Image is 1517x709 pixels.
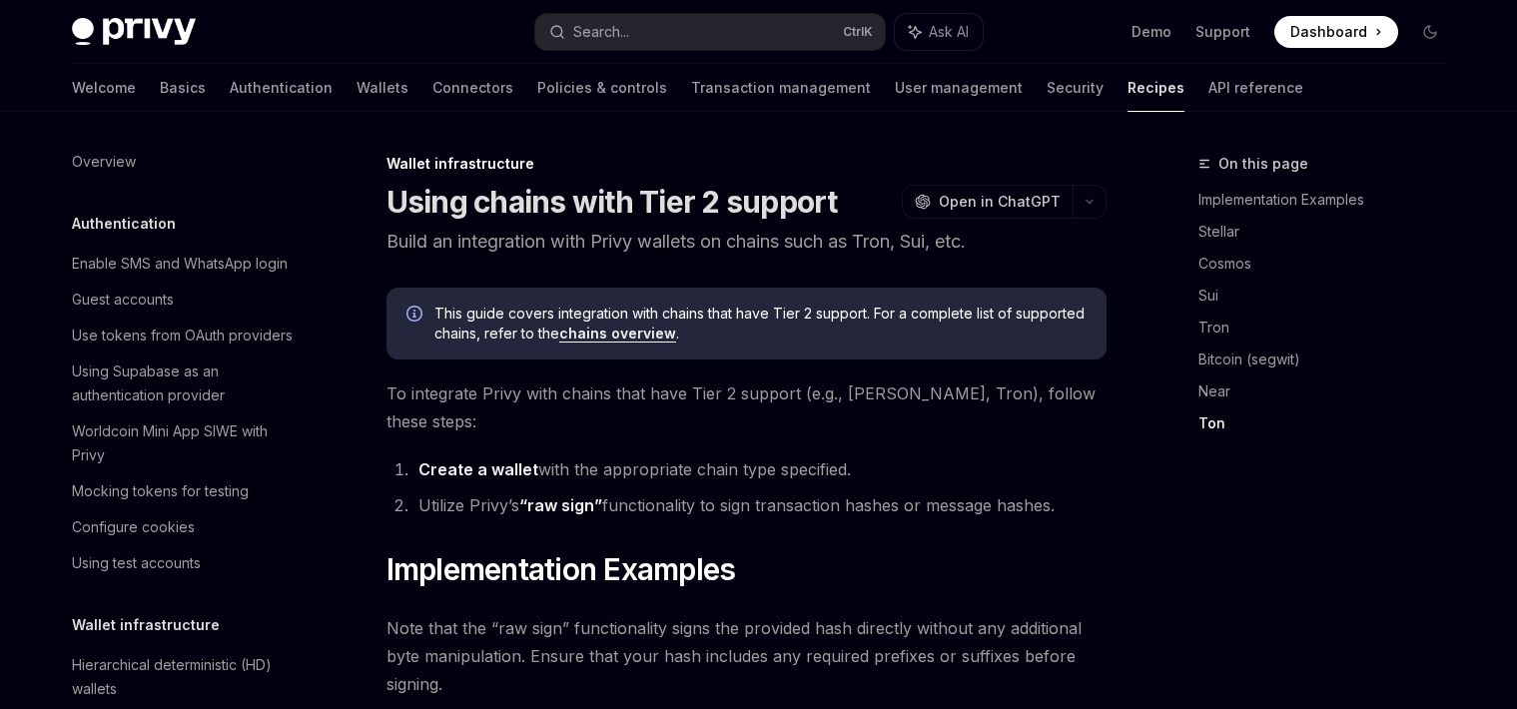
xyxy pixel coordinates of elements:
img: dark logo [72,18,196,46]
a: Basics [160,64,206,112]
a: User management [895,64,1023,112]
a: Stellar [1198,216,1462,248]
li: Utilize Privy’s functionality to sign transaction hashes or message hashes. [412,491,1107,519]
a: Create a wallet [418,459,538,480]
a: Implementation Examples [1198,184,1462,216]
a: Near [1198,375,1462,407]
a: Welcome [72,64,136,112]
span: Dashboard [1290,22,1367,42]
a: API reference [1208,64,1303,112]
span: On this page [1218,152,1308,176]
a: Transaction management [691,64,871,112]
div: Using test accounts [72,551,201,575]
h1: Using chains with Tier 2 support [386,184,838,220]
a: Hierarchical deterministic (HD) wallets [56,647,312,707]
a: Overview [56,144,312,180]
div: Using Supabase as an authentication provider [72,359,300,407]
a: Wallets [357,64,408,112]
p: Build an integration with Privy wallets on chains such as Tron, Sui, etc. [386,228,1107,256]
div: Hierarchical deterministic (HD) wallets [72,653,300,701]
span: Ask AI [929,22,969,42]
li: with the appropriate chain type specified. [412,455,1107,483]
a: Guest accounts [56,282,312,318]
svg: Info [406,306,426,326]
div: Overview [72,150,136,174]
button: Search...CtrlK [535,14,885,50]
div: Use tokens from OAuth providers [72,324,293,348]
a: Use tokens from OAuth providers [56,318,312,354]
button: Ask AI [895,14,983,50]
a: Bitcoin (segwit) [1198,344,1462,375]
a: Cosmos [1198,248,1462,280]
a: Using test accounts [56,545,312,581]
a: Policies & controls [537,64,667,112]
div: Mocking tokens for testing [72,479,249,503]
div: Guest accounts [72,288,174,312]
a: Tron [1198,312,1462,344]
a: Ton [1198,407,1462,439]
a: Enable SMS and WhatsApp login [56,246,312,282]
span: Implementation Examples [386,551,736,587]
a: “raw sign” [519,495,602,516]
a: Using Supabase as an authentication provider [56,354,312,413]
button: Toggle dark mode [1414,16,1446,48]
a: Mocking tokens for testing [56,473,312,509]
a: chains overview [559,325,676,343]
a: Connectors [432,64,513,112]
a: Worldcoin Mini App SIWE with Privy [56,413,312,473]
a: Authentication [230,64,333,112]
a: Configure cookies [56,509,312,545]
button: Open in ChatGPT [902,185,1073,219]
span: Ctrl K [843,24,873,40]
a: Security [1047,64,1104,112]
a: Support [1195,22,1250,42]
h5: Authentication [72,212,176,236]
h5: Wallet infrastructure [72,613,220,637]
div: Enable SMS and WhatsApp login [72,252,288,276]
a: Demo [1132,22,1171,42]
div: Wallet infrastructure [386,154,1107,174]
div: Search... [573,20,629,44]
span: This guide covers integration with chains that have Tier 2 support. For a complete list of suppor... [434,304,1087,344]
span: To integrate Privy with chains that have Tier 2 support (e.g., [PERSON_NAME], Tron), follow these... [386,379,1107,435]
a: Recipes [1128,64,1184,112]
a: Dashboard [1274,16,1398,48]
span: Note that the “raw sign” functionality signs the provided hash directly without any additional by... [386,614,1107,698]
a: Sui [1198,280,1462,312]
div: Worldcoin Mini App SIWE with Privy [72,419,300,467]
div: Configure cookies [72,515,195,539]
span: Open in ChatGPT [939,192,1061,212]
